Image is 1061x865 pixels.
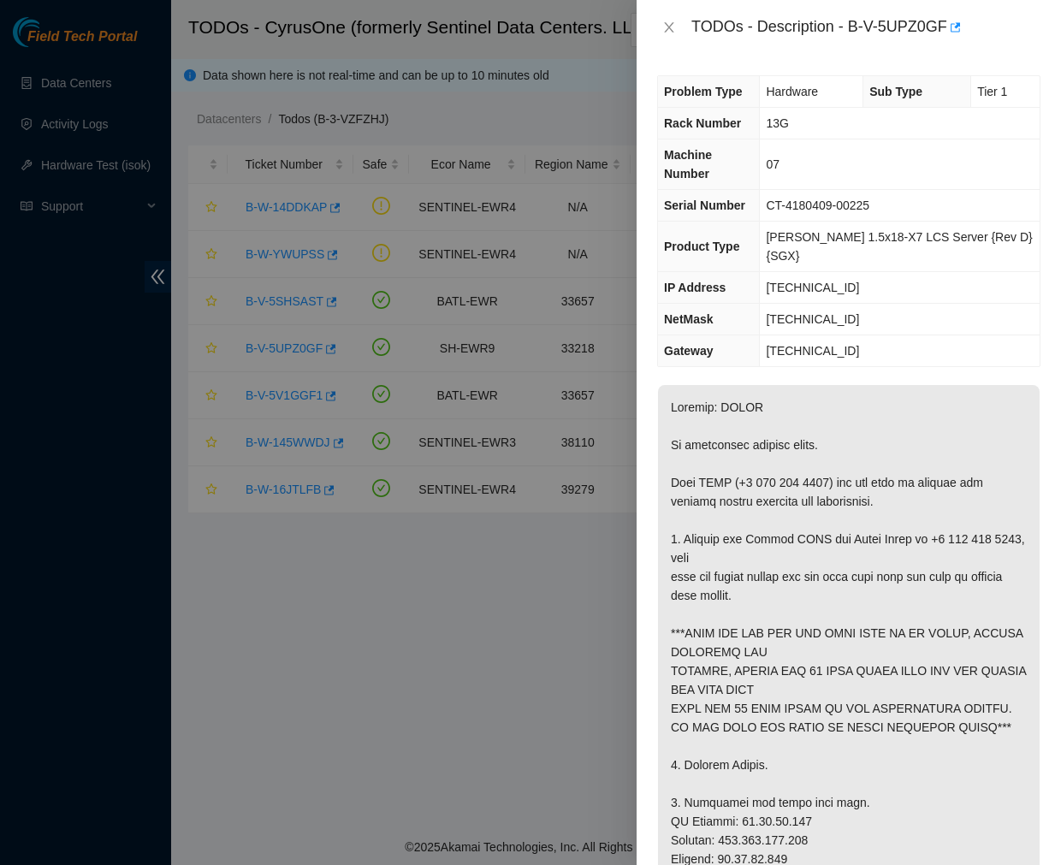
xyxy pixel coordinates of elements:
[662,21,676,34] span: close
[766,230,1032,263] span: [PERSON_NAME] 1.5x18-X7 LCS Server {Rev D} {SGX}
[869,85,922,98] span: Sub Type
[691,14,1040,41] div: TODOs - Description - B-V-5UPZ0GF
[664,198,745,212] span: Serial Number
[766,116,788,130] span: 13G
[664,85,743,98] span: Problem Type
[766,281,859,294] span: [TECHNICAL_ID]
[766,312,859,326] span: [TECHNICAL_ID]
[664,344,714,358] span: Gateway
[766,85,818,98] span: Hardware
[766,157,779,171] span: 07
[657,20,681,36] button: Close
[664,281,726,294] span: IP Address
[664,148,712,181] span: Machine Number
[664,116,741,130] span: Rack Number
[766,198,869,212] span: CT-4180409-00225
[664,240,739,253] span: Product Type
[664,312,714,326] span: NetMask
[766,344,859,358] span: [TECHNICAL_ID]
[977,85,1007,98] span: Tier 1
